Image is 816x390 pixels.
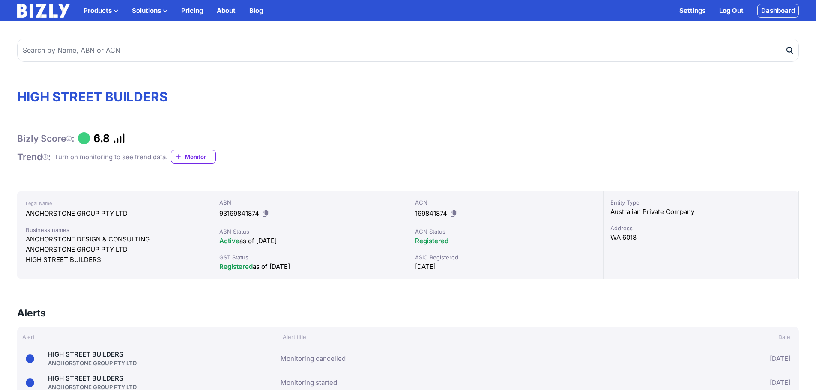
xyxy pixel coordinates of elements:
div: Turn on monitoring to see trend data. [54,152,167,162]
h1: 6.8 [93,132,110,145]
a: Monitoring started [281,378,337,388]
a: Pricing [181,6,203,16]
span: Registered [219,262,253,271]
div: ASIC Registered [415,253,596,262]
div: [DATE] [415,262,596,272]
a: Settings [679,6,705,16]
a: HIGH STREET BUILDERSANCHORSTONE GROUP PTY LTD [48,350,137,367]
div: ACN [415,198,596,207]
span: 93169841874 [219,209,259,217]
div: Alert [17,333,278,341]
div: Business names [26,226,203,234]
h1: Trend : [17,151,51,163]
span: Registered [415,237,448,245]
div: ABN [219,198,401,207]
a: Log Out [719,6,744,16]
h1: HIGH STREET BUILDERS [17,89,799,104]
button: Products [84,6,118,16]
div: as of [DATE] [219,262,401,272]
div: ANCHORSTONE GROUP PTY LTD [26,208,203,219]
div: [DATE] [663,351,791,367]
div: WA 6018 [610,232,792,243]
a: Dashboard [757,4,799,18]
div: ANCHORSTONE GROUP PTY LTD [26,244,203,255]
h3: Alerts [17,306,46,320]
a: Blog [249,6,263,16]
div: Alert title [278,333,669,341]
div: ANCHORSTONE DESIGN & CONSULTING [26,234,203,244]
span: 169841874 [415,209,447,217]
input: Search by Name, ABN or ACN [17,39,799,62]
span: Monitor [185,152,215,161]
button: Solutions [132,6,167,16]
h1: Bizly Score : [17,133,75,144]
div: Date [669,333,799,341]
div: ABN Status [219,227,401,236]
a: Monitoring cancelled [281,354,346,364]
span: Active [219,237,239,245]
div: GST Status [219,253,401,262]
div: Entity Type [610,198,792,207]
div: Legal Name [26,198,203,208]
div: HIGH STREET BUILDERS [26,255,203,265]
div: as of [DATE] [219,236,401,246]
a: Monitor [171,150,216,164]
div: Address [610,224,792,232]
div: ACN Status [415,227,596,236]
div: ANCHORSTONE GROUP PTY LTD [48,359,137,367]
div: Australian Private Company [610,207,792,217]
a: About [217,6,236,16]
